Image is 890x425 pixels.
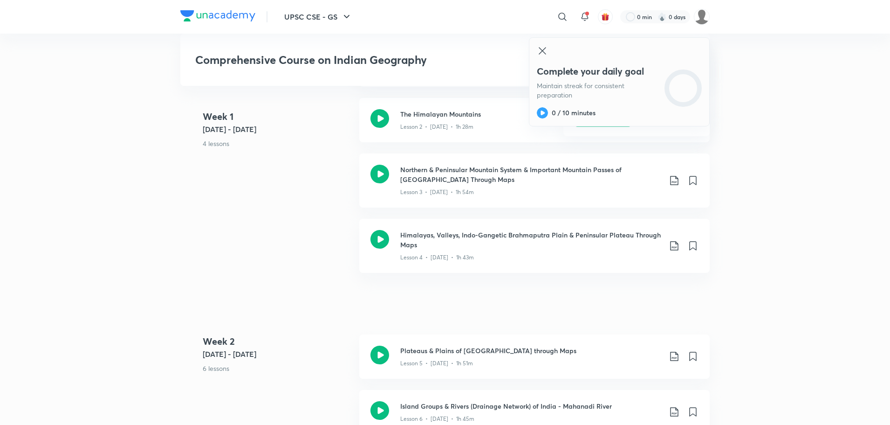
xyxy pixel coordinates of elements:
a: Northern & Peninsular Mountain System & Important Mountain Passes of [GEOGRAPHIC_DATA] Through Ma... [359,153,710,219]
h3: Himalayas, Valleys, Indo-Gangetic Brahmaputra Plain & Peninsular Plateau Through Maps [400,230,661,250]
h3: Northern & Peninsular Mountain System & Important Mountain Passes of [GEOGRAPHIC_DATA] Through Maps [400,165,661,184]
img: avatar [601,13,609,21]
p: 4 lessons [203,139,352,148]
a: The Himalayan MountainsLesson 2 • [DATE] • 1h 28m [359,98,710,153]
h3: Plateaus & Plains of [GEOGRAPHIC_DATA] through Maps [400,346,661,355]
h3: Island Groups & Rivers (Drainage Network) of India - Mahanadi River [400,401,661,411]
p: Lesson 2 • [DATE] • 1h 28m [400,123,473,131]
h6: 0 / 10 minutes [552,108,596,118]
button: avatar [598,9,613,24]
h4: Week 2 [203,334,352,348]
p: Lesson 5 • [DATE] • 1h 51m [400,359,473,368]
h4: Week 1 [203,110,352,124]
h5: [DATE] - [DATE] [203,124,352,135]
p: 6 lessons [203,363,352,373]
p: Lesson 3 • [DATE] • 1h 54m [400,188,474,196]
a: Himalayas, Valleys, Indo-Gangetic Brahmaputra Plain & Peninsular Plateau Through MapsLesson 4 • [... [359,219,710,284]
img: Mayank [694,9,710,25]
h3: The Himalayan Mountains [400,109,661,119]
a: Company Logo [180,10,255,24]
img: Company Logo [180,10,255,21]
h3: Comprehensive Course on Indian Geography [195,53,560,67]
a: Plateaus & Plains of [GEOGRAPHIC_DATA] through MapsLesson 5 • [DATE] • 1h 51m [359,334,710,390]
p: Maintain streak for consistent preparation [537,81,658,100]
img: streak [657,12,667,21]
p: Lesson 6 • [DATE] • 1h 45m [400,415,474,423]
h4: Complete your daily goal [537,65,658,77]
p: Lesson 4 • [DATE] • 1h 43m [400,253,474,262]
h5: [DATE] - [DATE] [203,348,352,360]
button: UPSC CSE - GS [279,7,358,26]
